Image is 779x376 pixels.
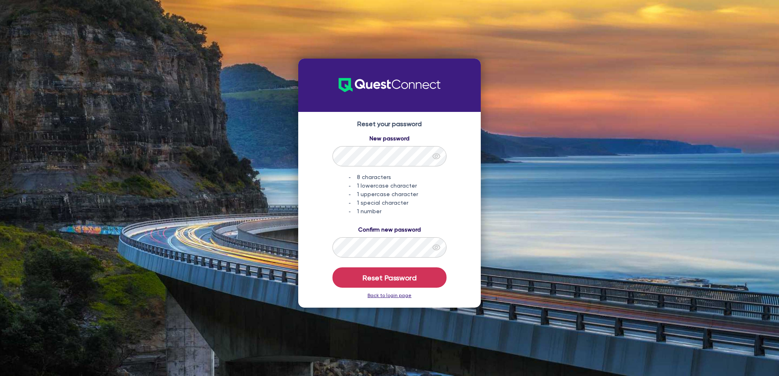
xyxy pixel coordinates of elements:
h4: Reset your password [306,120,473,128]
label: Confirm new password [358,225,421,234]
img: QuestConnect-Logo-new.701b7011.svg [339,63,440,107]
li: 1 lowercase character [349,181,447,190]
li: 1 number [349,207,447,216]
li: 8 characters [349,173,447,181]
li: 1 special character [349,199,447,207]
label: New password [370,134,409,143]
a: Back to login page [367,293,412,298]
li: 1 uppercase character [349,190,447,199]
button: Reset Password [332,267,447,288]
span: eye [432,152,440,160]
span: eye [432,243,440,251]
